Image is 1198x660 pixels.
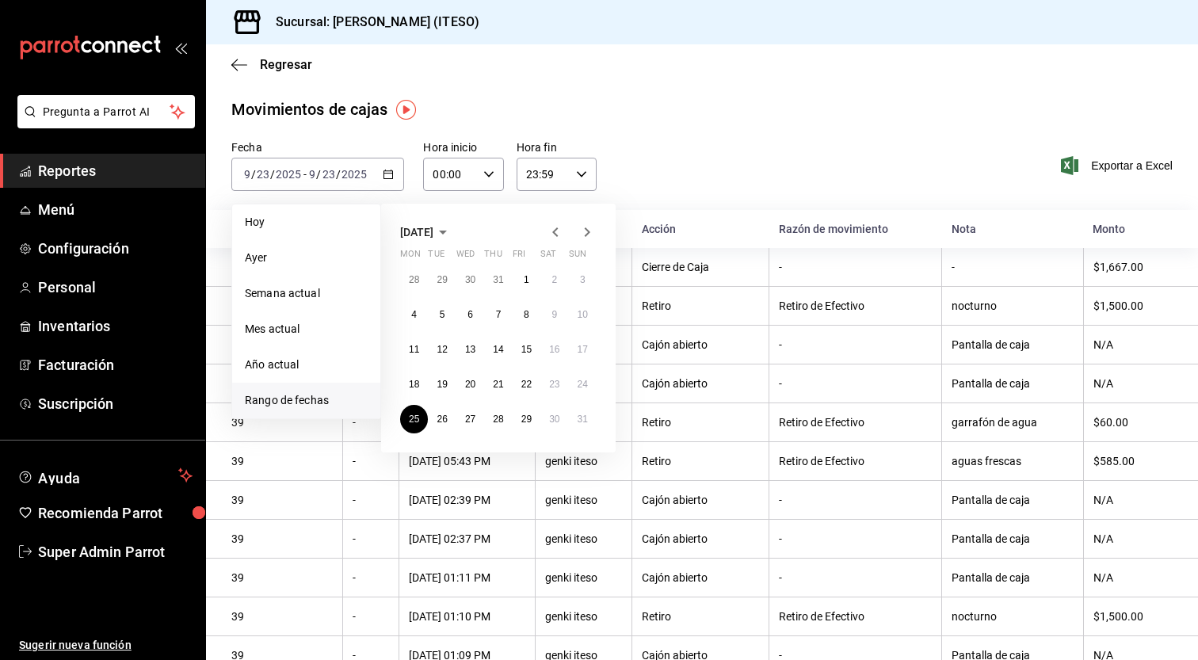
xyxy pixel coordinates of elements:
[779,377,932,390] div: -
[642,338,759,351] div: Cajón abierto
[38,160,193,181] span: Reportes
[779,223,933,235] div: Razón de movimiento
[493,414,503,425] abbr: August 28, 2025
[779,494,932,506] div: -
[353,532,389,545] div: -
[263,13,479,32] h3: Sucursal: [PERSON_NAME] (ITESO)
[396,100,416,120] img: Tooltip marker
[38,238,193,259] span: Configuración
[400,335,428,364] button: August 11, 2025
[11,115,195,132] a: Pregunta a Parrot AI
[428,370,456,399] button: August 19, 2025
[642,223,760,235] div: Acción
[1064,156,1173,175] span: Exportar a Excel
[1093,223,1173,235] div: Monto
[642,377,759,390] div: Cajón abierto
[409,494,525,506] div: [DATE] 02:39 PM
[409,414,419,425] abbr: August 25, 2025
[17,95,195,128] button: Pregunta a Parrot AI
[545,571,622,584] div: genki iteso
[545,610,622,623] div: genki iteso
[465,344,475,355] abbr: August 13, 2025
[353,571,389,584] div: -
[952,377,1074,390] div: Pantalla de caja
[1093,338,1173,351] div: N/A
[513,335,540,364] button: August 15, 2025
[779,610,932,623] div: Retiro de Efectivo
[409,344,419,355] abbr: August 11, 2025
[409,571,525,584] div: [DATE] 01:11 PM
[521,414,532,425] abbr: August 29, 2025
[484,335,512,364] button: August 14, 2025
[569,265,597,294] button: August 3, 2025
[524,274,529,285] abbr: August 1, 2025
[521,344,532,355] abbr: August 15, 2025
[642,494,759,506] div: Cajón abierto
[231,57,312,72] button: Regresar
[251,168,256,181] span: /
[465,274,475,285] abbr: July 30, 2025
[496,309,502,320] abbr: August 7, 2025
[952,416,1074,429] div: garrafón de agua
[545,532,622,545] div: genki iteso
[400,405,428,433] button: August 25, 2025
[1093,455,1173,467] div: $585.00
[1093,299,1173,312] div: $1,500.00
[440,309,445,320] abbr: August 5, 2025
[245,250,368,266] span: Ayer
[642,571,759,584] div: Cajón abierto
[231,416,333,429] div: 39
[549,379,559,390] abbr: August 23, 2025
[569,335,597,364] button: August 17, 2025
[411,309,417,320] abbr: August 4, 2025
[322,168,336,181] input: --
[245,285,368,302] span: Semana actual
[456,370,484,399] button: August 20, 2025
[456,249,475,265] abbr: Wednesday
[779,338,932,351] div: -
[428,249,444,265] abbr: Tuesday
[952,261,1074,273] div: -
[952,532,1074,545] div: Pantalla de caja
[540,249,556,265] abbr: Saturday
[578,309,588,320] abbr: August 10, 2025
[409,610,525,623] div: [DATE] 01:10 PM
[484,405,512,433] button: August 28, 2025
[779,261,932,273] div: -
[569,249,586,265] abbr: Sunday
[231,455,333,467] div: 39
[493,274,503,285] abbr: July 31, 2025
[316,168,321,181] span: /
[484,249,502,265] abbr: Thursday
[231,571,333,584] div: 39
[642,416,759,429] div: Retiro
[521,379,532,390] abbr: August 22, 2025
[437,344,447,355] abbr: August 12, 2025
[779,571,932,584] div: -
[353,416,389,429] div: -
[231,142,404,153] label: Fecha
[642,610,759,623] div: Retiro
[642,455,759,467] div: Retiro
[540,370,568,399] button: August 23, 2025
[642,299,759,312] div: Retiro
[578,379,588,390] abbr: August 24, 2025
[428,300,456,329] button: August 5, 2025
[952,338,1074,351] div: Pantalla de caja
[423,142,503,153] label: Hora inicio
[524,309,529,320] abbr: August 8, 2025
[484,265,512,294] button: July 31, 2025
[19,637,193,654] span: Sugerir nueva función
[245,392,368,409] span: Rango de fechas
[779,532,932,545] div: -
[260,57,312,72] span: Regresar
[578,414,588,425] abbr: August 31, 2025
[513,265,540,294] button: August 1, 2025
[549,414,559,425] abbr: August 30, 2025
[1093,532,1173,545] div: N/A
[551,274,557,285] abbr: August 2, 2025
[549,344,559,355] abbr: August 16, 2025
[174,41,187,54] button: open_drawer_menu
[569,405,597,433] button: August 31, 2025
